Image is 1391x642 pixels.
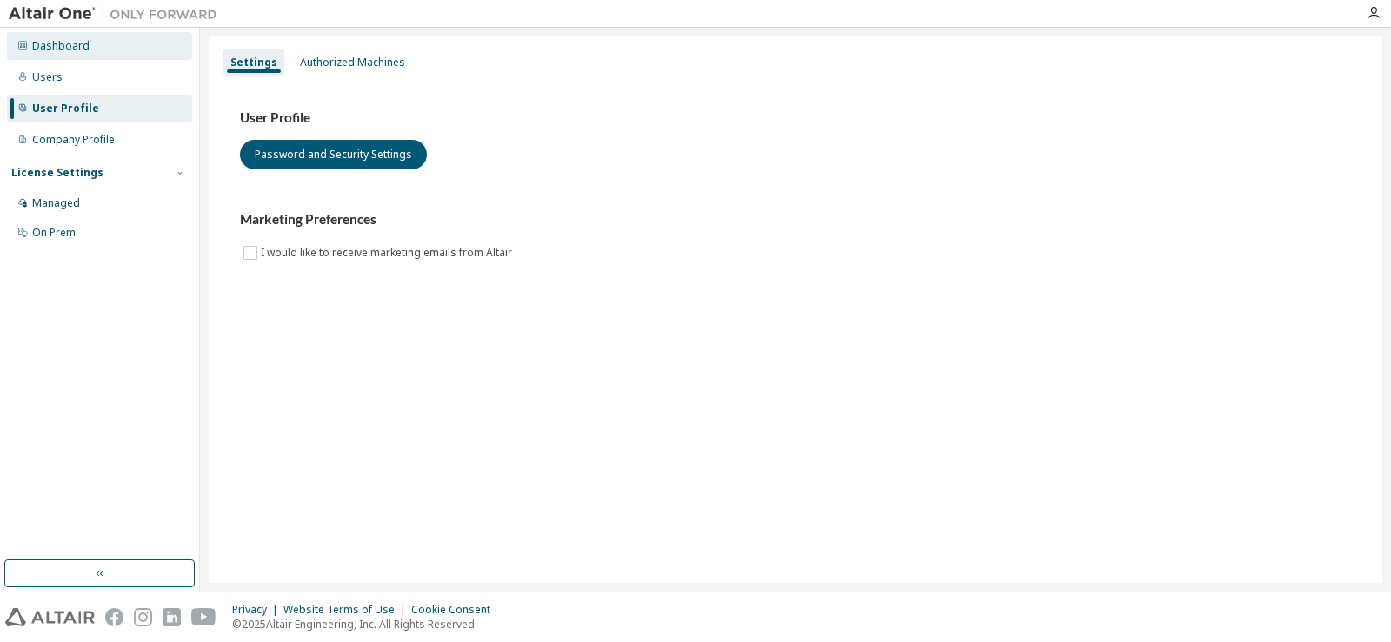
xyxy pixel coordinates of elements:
[5,608,95,626] img: altair_logo.svg
[230,56,277,69] div: Settings
[32,196,80,210] div: Managed
[32,39,90,53] div: Dashboard
[240,140,427,169] button: Password and Security Settings
[11,166,103,180] div: License Settings
[240,211,1351,228] h3: Marketing Preferences
[9,5,226,23] img: Altair One
[300,56,405,69] div: Authorized Machines
[163,608,181,626] img: linkedin.svg
[191,608,216,626] img: youtube.svg
[240,109,1351,127] h3: User Profile
[232,603,283,617] div: Privacy
[32,133,115,147] div: Company Profile
[411,603,501,617] div: Cookie Consent
[134,608,152,626] img: instagram.svg
[261,242,516,263] label: I would like to receive marketing emails from Altair
[32,102,99,116] div: User Profile
[32,70,63,84] div: Users
[283,603,411,617] div: Website Terms of Use
[32,226,76,240] div: On Prem
[232,617,501,632] p: © 2025 Altair Engineering, Inc. All Rights Reserved.
[105,608,123,626] img: facebook.svg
